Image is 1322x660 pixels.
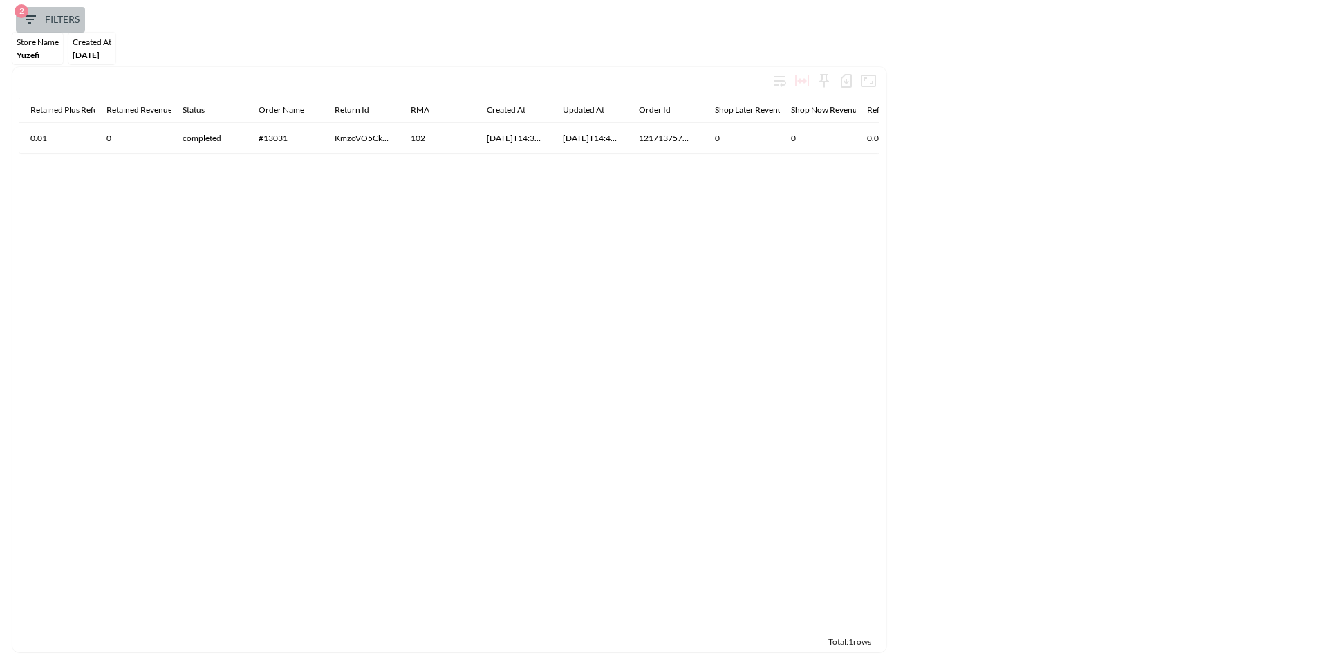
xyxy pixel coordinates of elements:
[411,102,429,118] div: RMA
[857,70,879,92] button: Fullscreen
[73,50,100,60] span: [DATE]
[487,102,543,118] span: Created At
[259,102,304,118] div: Order Name
[487,102,525,118] div: Created At
[335,102,369,118] div: Return Id
[183,102,223,118] span: Status
[17,50,39,60] span: Yuzefi
[780,123,856,154] th: 0
[411,102,447,118] span: RMA
[639,102,689,118] span: Order Id
[769,70,791,92] div: Wrap text
[248,123,324,154] th: #13031
[95,123,171,154] th: 0
[30,102,141,118] div: Retained Plus Refund Revenue
[19,123,95,154] th: 0.01
[715,102,787,118] div: Shop Later Revenue
[335,102,387,118] span: Return Id
[106,102,172,118] div: Retained Revenue
[715,102,805,118] span: Shop Later Revenue
[639,102,671,118] div: Order Id
[106,102,190,118] span: Retained Revenue
[704,123,780,154] th: 0
[16,7,85,33] button: 2Filters
[791,102,862,118] div: Shop Now Revenue
[183,102,205,118] div: Status
[21,11,80,28] span: Filters
[15,4,28,18] span: 2
[791,70,813,92] div: Toggle table layout between fixed and auto (default: auto)
[73,37,111,47] div: Created At
[828,636,871,647] span: Total: 1 rows
[791,102,879,118] span: Shop Now Revenue
[476,123,552,154] th: 2025-09-09T14:32:52.995Z
[856,123,932,154] th: 0.01
[867,102,927,118] div: Refund Revenue
[259,102,322,118] span: Order Name
[867,102,945,118] span: Refund Revenue
[563,102,604,118] div: Updated At
[30,102,159,118] span: Retained Plus Refund Revenue
[628,123,704,154] th: 12171375772023
[400,123,476,154] th: 102
[324,123,400,154] th: KmzoVO5Ckqf5ODVmabu6RqkKcpv2
[552,123,628,154] th: 2025-09-09T14:43:02.618Z
[563,102,622,118] span: Updated At
[171,123,248,154] th: completed
[17,37,59,47] div: Store Name
[813,70,835,92] div: Sticky left columns: 0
